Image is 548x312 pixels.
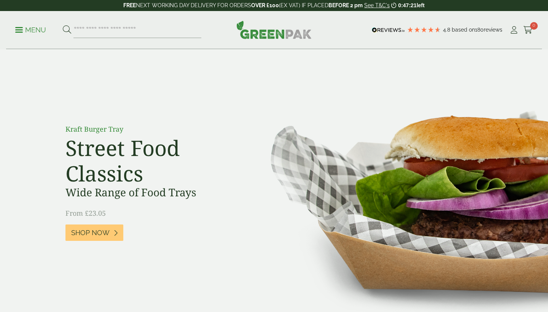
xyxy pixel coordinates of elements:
a: 0 [523,24,533,36]
p: Kraft Burger Tray [65,124,237,134]
span: 4.8 [443,27,452,33]
span: 180 [475,27,484,33]
span: left [417,2,425,8]
span: reviews [484,27,502,33]
a: Menu [15,25,46,33]
p: Menu [15,25,46,35]
span: Shop Now [71,229,110,237]
img: GreenPak Supplies [236,21,312,39]
a: See T&C's [364,2,390,8]
span: Based on [452,27,475,33]
strong: FREE [123,2,136,8]
span: 0:47:21 [398,2,416,8]
h2: Street Food Classics [65,135,237,186]
i: My Account [509,26,519,34]
span: From £23.05 [65,209,106,218]
h3: Wide Range of Food Trays [65,186,237,199]
strong: OVER £100 [251,2,279,8]
span: 0 [530,22,538,30]
i: Cart [523,26,533,34]
strong: BEFORE 2 pm [328,2,363,8]
div: 4.78 Stars [407,26,441,33]
a: Shop Now [65,224,123,241]
img: REVIEWS.io [372,27,405,33]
